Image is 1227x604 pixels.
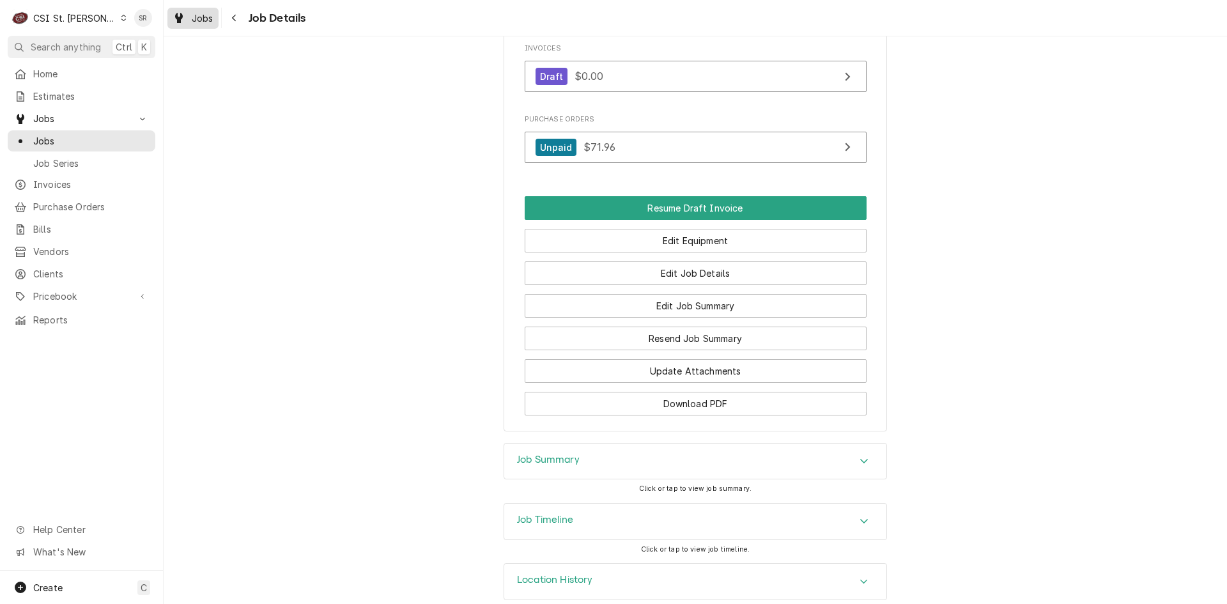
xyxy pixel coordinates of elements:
a: Clients [8,263,155,284]
div: Button Group Row [525,318,867,350]
div: Button Group Row [525,350,867,383]
div: Location History [504,563,887,600]
a: Purchase Orders [8,196,155,217]
h3: Location History [517,574,593,586]
span: Job Series [33,157,149,170]
button: Edit Equipment [525,229,867,252]
span: Vendors [33,245,149,258]
a: Jobs [8,130,155,151]
button: Accordion Details Expand Trigger [504,444,886,479]
h3: Job Summary [517,454,580,466]
span: Invoices [33,178,149,191]
div: Purchase Orders [525,114,867,169]
a: View Purchase Order [525,132,867,163]
a: Go to Jobs [8,108,155,129]
span: Help Center [33,523,148,536]
span: Job Details [245,10,306,27]
div: Unpaid [536,139,577,156]
span: Click or tap to view job summary. [639,484,752,493]
div: Accordion Header [504,444,886,479]
span: Jobs [33,112,130,125]
div: Button Group [525,196,867,415]
button: Update Attachments [525,359,867,383]
button: Search anythingCtrlK [8,36,155,58]
a: Reports [8,309,155,330]
div: C [12,9,29,27]
a: Go to What's New [8,541,155,562]
span: Create [33,582,63,593]
div: Button Group Row [525,196,867,220]
span: Ctrl [116,40,132,54]
div: Stephani Roth's Avatar [134,9,152,27]
button: Accordion Details Expand Trigger [504,564,886,600]
div: SR [134,9,152,27]
button: Accordion Details Expand Trigger [504,504,886,539]
div: CSI St. [PERSON_NAME] [33,12,116,25]
button: Edit Job Details [525,261,867,285]
div: Invoices [525,43,867,98]
div: Job Timeline [504,503,887,540]
a: Go to Help Center [8,519,155,540]
span: Jobs [192,12,213,25]
div: Job Summary [504,443,887,480]
span: Invoices [525,43,867,54]
button: Resend Job Summary [525,327,867,350]
span: $0.00 [575,70,604,82]
button: Download PDF [525,392,867,415]
a: Jobs [167,8,219,29]
div: Accordion Header [504,504,886,539]
button: Resume Draft Invoice [525,196,867,220]
span: K [141,40,147,54]
a: Bills [8,219,155,240]
span: Clients [33,267,149,281]
h3: Job Timeline [517,514,573,526]
div: CSI St. Louis's Avatar [12,9,29,27]
span: What's New [33,545,148,559]
div: Button Group Row [525,220,867,252]
span: Reports [33,313,149,327]
a: Vendors [8,241,155,262]
a: Job Series [8,153,155,174]
a: Home [8,63,155,84]
button: Edit Job Summary [525,294,867,318]
span: Purchase Orders [525,114,867,125]
div: Draft [536,68,568,85]
span: Click or tap to view job timeline. [641,545,750,554]
span: Jobs [33,134,149,148]
a: Go to Pricebook [8,286,155,307]
button: Navigate back [224,8,245,28]
a: Invoices [8,174,155,195]
a: View Invoice [525,61,867,92]
div: Button Group Row [525,252,867,285]
div: Button Group Row [525,383,867,415]
a: Estimates [8,86,155,107]
span: Estimates [33,89,149,103]
span: $71.96 [583,141,615,153]
span: Bills [33,222,149,236]
span: Search anything [31,40,101,54]
div: Button Group Row [525,285,867,318]
span: Home [33,67,149,81]
span: Pricebook [33,290,130,303]
div: Accordion Header [504,564,886,600]
span: C [141,581,147,594]
span: Purchase Orders [33,200,149,213]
